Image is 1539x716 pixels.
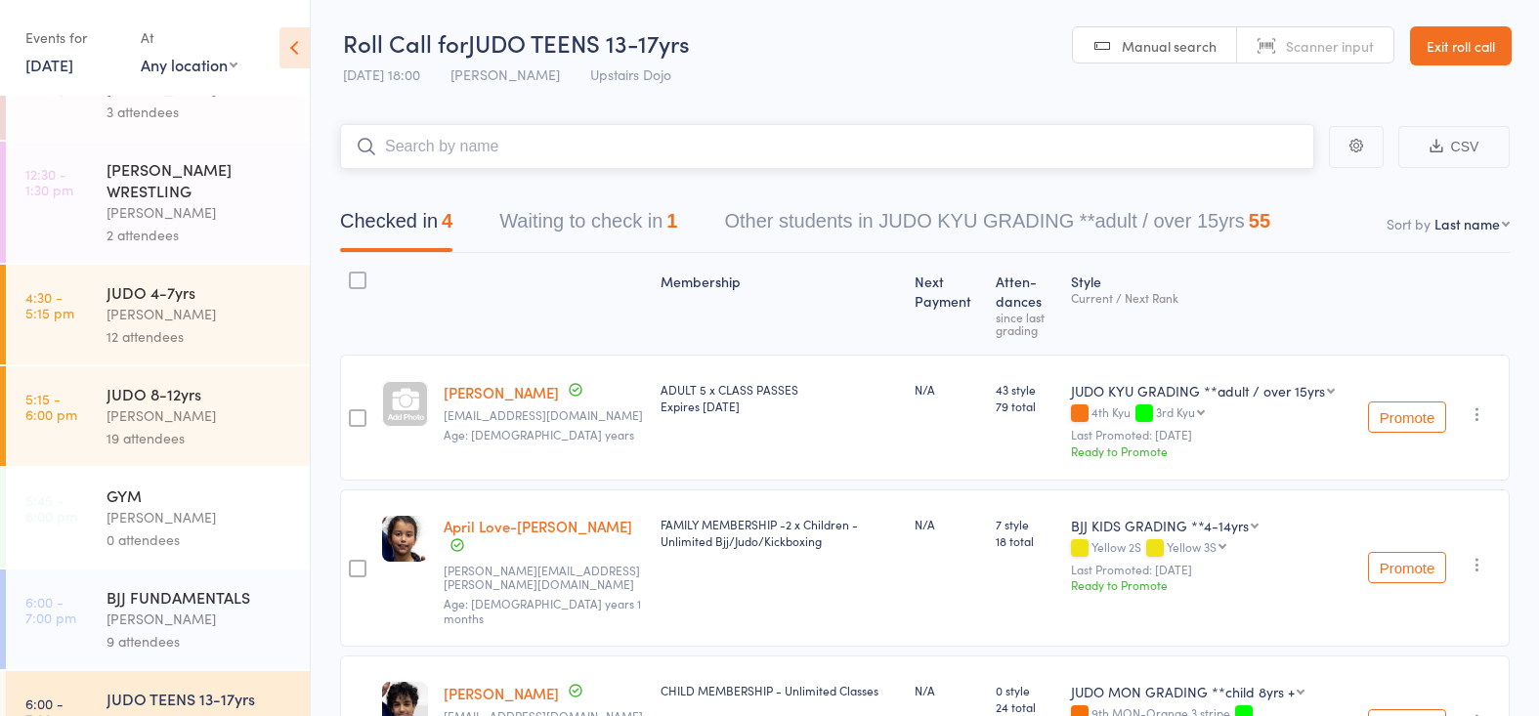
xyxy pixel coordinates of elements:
div: CHILD MEMBERSHIP - Unlimited Classes [661,682,899,698]
div: [PERSON_NAME] [107,201,293,224]
button: Other students in JUDO KYU GRADING **adult / over 15yrs55 [724,200,1270,252]
div: 0 attendees [107,528,293,551]
time: 4:30 - 5:15 pm [25,289,74,320]
div: Expires [DATE] [661,398,899,414]
label: Sort by [1387,214,1431,233]
div: N/A [915,516,980,532]
time: 6:00 - 7:00 pm [25,594,76,625]
div: GYM [107,484,293,506]
span: Upstairs Dojo [590,64,671,84]
div: 2 attendees [107,224,293,246]
span: [PERSON_NAME] [450,64,560,84]
span: JUDO TEENS 13-17yrs [468,26,690,59]
time: 11:30 - 12:30 pm [25,64,80,96]
a: 12:30 -1:30 pm[PERSON_NAME] WRESTLING[PERSON_NAME]2 attendees [6,142,310,263]
div: Style [1063,262,1360,346]
div: 4 [442,210,452,232]
div: 19 attendees [107,427,293,449]
span: Roll Call for [343,26,468,59]
span: Manual search [1122,36,1217,56]
div: N/A [915,682,980,698]
small: Last Promoted: [DATE] [1071,563,1352,576]
div: 1 [666,210,677,232]
div: N/A [915,381,980,398]
div: Atten­dances [988,262,1063,346]
div: [PERSON_NAME] WRESTLING [107,158,293,201]
button: CSV [1398,126,1510,168]
div: Yellow 3S [1167,540,1217,553]
div: 9 attendees [107,630,293,653]
a: 6:00 -7:00 pmBJJ FUNDAMENTALS[PERSON_NAME]9 attendees [6,569,310,669]
div: [PERSON_NAME] [107,404,293,427]
span: 7 style [996,516,1055,532]
span: Age: [DEMOGRAPHIC_DATA] years 1 months [444,595,641,625]
div: 3 attendees [107,101,293,123]
a: [DATE] [25,54,73,75]
div: 3rd Kyu [1156,405,1195,418]
span: 0 style [996,682,1055,698]
div: At [141,21,237,54]
a: 5:45 -8:00 pmGYM[PERSON_NAME]0 attendees [6,468,310,568]
small: mr_drabu@hotmail.com [444,408,645,422]
div: Current / Next Rank [1071,291,1352,304]
a: Exit roll call [1410,26,1512,65]
time: 12:30 - 1:30 pm [25,166,73,197]
button: Promote [1368,552,1446,583]
button: Promote [1368,401,1446,433]
div: JUDO 8-12yrs [107,383,293,404]
div: ADULT 5 x CLASS PASSES [661,381,899,414]
div: Ready to Promote [1071,442,1352,459]
time: 5:45 - 8:00 pm [25,492,77,524]
div: Events for [25,21,121,54]
div: 55 [1249,210,1270,232]
div: [PERSON_NAME] [107,506,293,528]
button: Checked in4 [340,200,452,252]
div: [PERSON_NAME] [107,608,293,630]
a: [PERSON_NAME] [444,683,559,703]
a: 4:30 -5:15 pmJUDO 4-7yrs[PERSON_NAME]12 attendees [6,265,310,364]
input: Search by name [340,124,1314,169]
a: 5:15 -6:00 pmJUDO 8-12yrs[PERSON_NAME]19 attendees [6,366,310,466]
span: 18 total [996,532,1055,549]
img: image1710750076.png [382,516,428,562]
a: April Love-[PERSON_NAME] [444,516,632,536]
div: Any location [141,54,237,75]
div: Last name [1434,214,1500,233]
time: 5:15 - 6:00 pm [25,391,77,422]
a: [PERSON_NAME] [444,382,559,402]
small: Last Promoted: [DATE] [1071,428,1352,442]
span: [DATE] 18:00 [343,64,420,84]
div: JUDO TEENS 13-17yrs [107,688,293,709]
div: Next Payment [907,262,988,346]
small: Anton.lecky@gmail.com [444,564,645,592]
div: FAMILY MEMBERSHIP -2 x Children -Unlimited Bjj/Judo/Kickboxing [661,516,899,549]
span: Age: [DEMOGRAPHIC_DATA] years [444,426,634,442]
div: [PERSON_NAME] [107,303,293,325]
span: Scanner input [1286,36,1374,56]
div: JUDO 4-7yrs [107,281,293,303]
div: Ready to Promote [1071,576,1352,593]
div: Membership [653,262,907,346]
div: JUDO MON GRADING **child 8yrs + [1071,682,1295,701]
span: 43 style [996,381,1055,398]
div: BJJ FUNDAMENTALS [107,586,293,608]
div: 4th Kyu [1071,405,1352,422]
button: Waiting to check in1 [499,200,677,252]
span: 24 total [996,698,1055,715]
span: 79 total [996,398,1055,414]
div: Yellow 2S [1071,540,1352,557]
div: BJJ KIDS GRADING **4-14yrs [1071,516,1249,535]
div: since last grading [996,311,1055,336]
div: JUDO KYU GRADING **adult / over 15yrs [1071,381,1325,400]
div: 12 attendees [107,325,293,348]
